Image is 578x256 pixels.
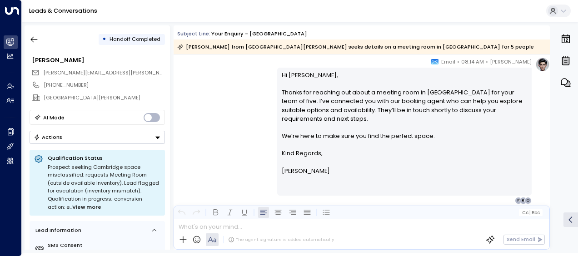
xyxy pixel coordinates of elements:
span: Kind Regards, [282,149,323,158]
div: Lead Information [33,226,81,234]
p: Qualification Status [48,154,160,162]
span: Subject Line: [177,30,210,37]
button: Cc|Bcc [519,209,543,216]
span: Email [441,57,455,66]
div: • [102,33,106,46]
span: • [457,57,459,66]
span: [PERSON_NAME][EMAIL_ADDRESS][PERSON_NAME][DOMAIN_NAME] [43,69,215,76]
div: [PERSON_NAME] from [GEOGRAPHIC_DATA][PERSON_NAME] seeks details on a meeting room in [GEOGRAPHIC_... [177,42,534,51]
button: Undo [176,207,187,218]
div: The agent signature is added automatically [228,236,334,243]
div: AI Mode [43,113,65,122]
a: Leads & Conversations [29,7,97,15]
button: Actions [30,131,165,144]
div: [PERSON_NAME] [32,56,164,64]
span: rachel@standrews-hall.co.uk [43,69,165,77]
span: 08:14 AM [461,57,484,66]
div: [PHONE_NUMBER] [44,81,164,89]
img: profile-logo.png [535,57,550,72]
div: Your enquiry - [GEOGRAPHIC_DATA] [211,30,307,38]
div: R [519,197,527,204]
button: Redo [191,207,202,218]
div: Actions [34,134,62,140]
span: View more [72,203,101,212]
div: Button group with a nested menu [30,131,165,144]
label: SMS Consent [48,241,162,249]
div: O [524,197,532,204]
div: N [515,197,522,204]
span: [PERSON_NAME] [490,57,532,66]
div: [GEOGRAPHIC_DATA][PERSON_NAME] [44,94,164,102]
div: Prospect seeking Cambridge space misclassified: requests Meeting Room (outside available inventor... [48,163,160,212]
span: Cc Bcc [522,210,540,215]
p: Hi [PERSON_NAME], Thanks for reaching out about a meeting room in [GEOGRAPHIC_DATA] for your team... [282,71,528,149]
span: [PERSON_NAME] [282,167,330,175]
span: • [486,57,488,66]
span: | [529,210,531,215]
span: Handoff Completed [110,35,160,43]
